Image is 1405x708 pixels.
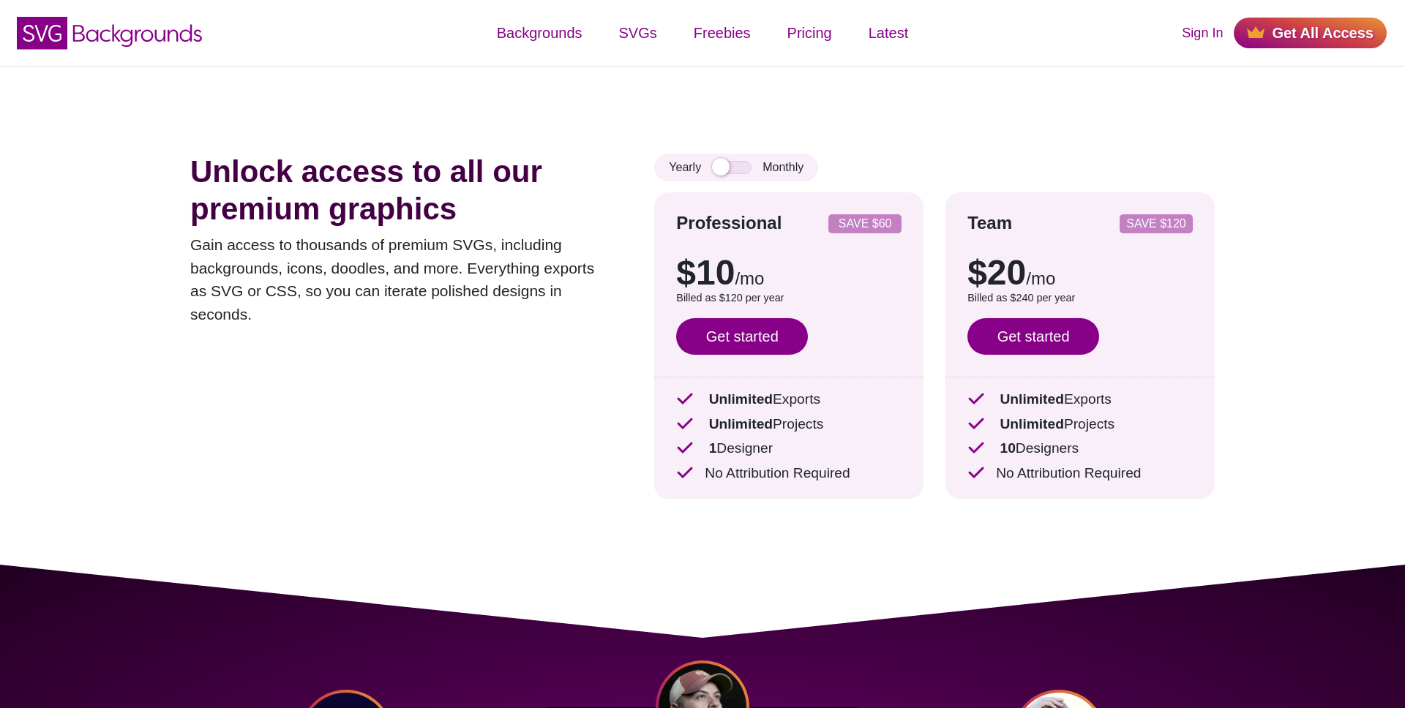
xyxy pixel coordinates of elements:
[769,11,850,55] a: Pricing
[654,154,818,181] div: Yearly Monthly
[709,416,773,432] strong: Unlimited
[967,414,1193,435] p: Projects
[967,318,1099,355] a: Get started
[1234,18,1387,48] a: Get All Access
[675,11,769,55] a: Freebies
[967,255,1193,290] p: $20
[735,268,764,288] span: /mo
[676,438,902,459] p: Designer
[676,290,902,306] p: Billed as $120 per year
[967,290,1193,306] p: Billed as $240 per year
[479,11,601,55] a: Backgrounds
[676,414,902,435] p: Projects
[1026,268,1055,288] span: /mo
[834,218,896,230] p: SAVE $60
[676,389,902,410] p: Exports
[850,11,926,55] a: Latest
[967,389,1193,410] p: Exports
[676,213,782,233] strong: Professional
[676,318,808,355] a: Get started
[967,213,1012,233] strong: Team
[676,255,902,290] p: $10
[709,391,773,407] strong: Unlimited
[1182,23,1223,43] a: Sign In
[709,440,717,456] strong: 1
[601,11,675,55] a: SVGs
[676,463,902,484] p: No Attribution Required
[967,463,1193,484] p: No Attribution Required
[1000,416,1063,432] strong: Unlimited
[1125,218,1187,230] p: SAVE $120
[967,438,1193,459] p: Designers
[190,154,610,227] h1: Unlock access to all our premium graphics
[1000,391,1063,407] strong: Unlimited
[1000,440,1015,456] strong: 10
[190,233,610,325] p: Gain access to thousands of premium SVGs, including backgrounds, icons, doodles, and more. Everyt...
